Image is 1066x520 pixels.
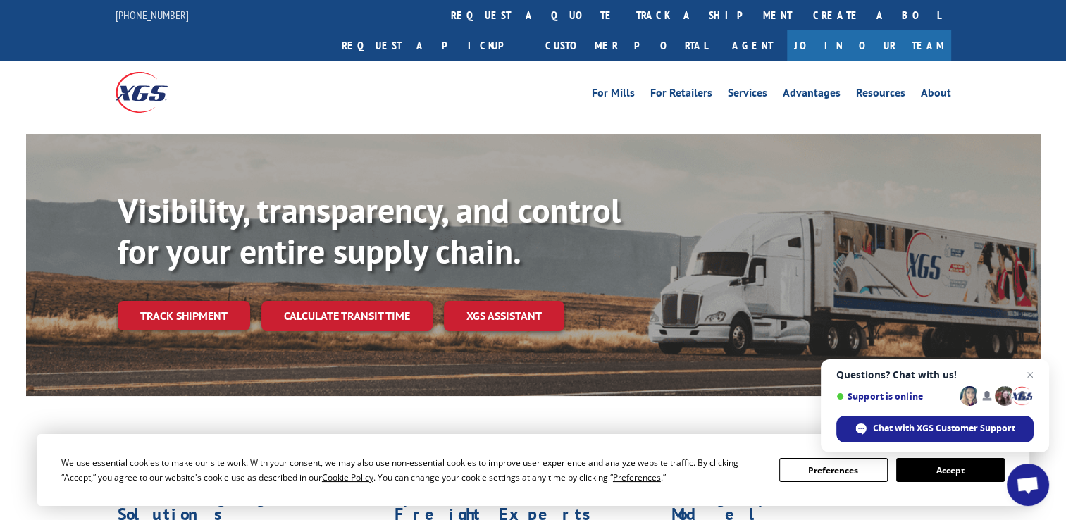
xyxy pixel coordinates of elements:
a: About [921,87,951,103]
a: Agent [718,30,787,61]
button: Preferences [779,458,888,482]
div: Open chat [1007,464,1049,506]
a: Services [728,87,767,103]
a: For Retailers [650,87,712,103]
span: Preferences [613,471,661,483]
div: Cookie Consent Prompt [37,434,1029,506]
a: Track shipment [118,301,250,330]
span: Close chat [1022,366,1039,383]
a: Resources [856,87,905,103]
span: Chat with XGS Customer Support [873,422,1015,435]
button: Accept [896,458,1005,482]
a: Calculate transit time [261,301,433,331]
a: [PHONE_NUMBER] [116,8,189,22]
span: Questions? Chat with us! [836,369,1034,380]
a: Join Our Team [787,30,951,61]
a: Request a pickup [331,30,535,61]
a: Advantages [783,87,841,103]
b: Visibility, transparency, and control for your entire supply chain. [118,188,621,273]
a: For Mills [592,87,635,103]
div: We use essential cookies to make our site work. With your consent, we may also use non-essential ... [61,455,762,485]
span: Cookie Policy [322,471,373,483]
span: Support is online [836,391,955,402]
a: XGS ASSISTANT [444,301,564,331]
a: Customer Portal [535,30,718,61]
div: Chat with XGS Customer Support [836,416,1034,442]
